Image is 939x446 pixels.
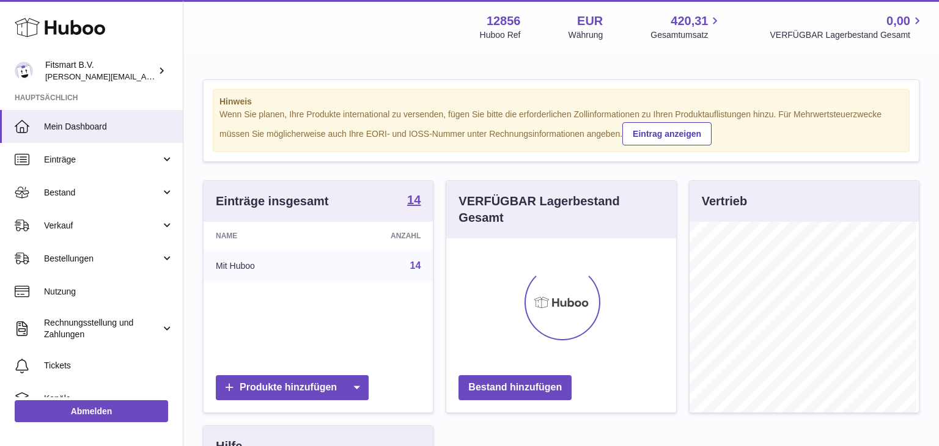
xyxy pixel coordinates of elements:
[44,286,174,298] span: Nutzung
[650,29,722,41] span: Gesamtumsatz
[770,13,924,41] a: 0,00 VERFÜGBAR Lagerbestand Gesamt
[770,29,924,41] span: VERFÜGBAR Lagerbestand Gesamt
[458,193,620,226] h3: VERFÜGBAR Lagerbestand Gesamt
[702,193,747,210] h3: Vertrieb
[216,193,329,210] h3: Einträge insgesamt
[44,360,174,371] span: Tickets
[622,122,712,145] a: Eintrag anzeigen
[204,250,327,282] td: Mit Huboo
[407,194,421,208] a: 14
[216,375,369,400] a: Produkte hinzufügen
[45,59,155,82] div: Fitsmart B.V.
[219,109,903,145] div: Wenn Sie planen, Ihre Produkte international zu versenden, fügen Sie bitte die erforderlichen Zol...
[671,13,708,29] span: 420,31
[487,13,521,29] strong: 12856
[577,13,603,29] strong: EUR
[44,317,161,340] span: Rechnungsstellung und Zahlungen
[650,13,722,41] a: 420,31 Gesamtumsatz
[480,29,521,41] div: Huboo Ref
[44,220,161,232] span: Verkauf
[15,400,168,422] a: Abmelden
[44,154,161,166] span: Einträge
[410,260,421,271] a: 14
[15,62,33,80] img: jonathan@leaderoo.com
[458,375,572,400] a: Bestand hinzufügen
[327,222,433,250] th: Anzahl
[204,222,327,250] th: Name
[44,393,174,404] span: Kanäle
[886,13,910,29] span: 0,00
[45,71,245,81] span: [PERSON_NAME][EMAIL_ADDRESS][DOMAIN_NAME]
[44,187,161,199] span: Bestand
[44,253,161,265] span: Bestellungen
[219,96,903,108] strong: Hinweis
[569,29,603,41] div: Währung
[407,194,421,206] strong: 14
[44,121,174,133] span: Mein Dashboard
